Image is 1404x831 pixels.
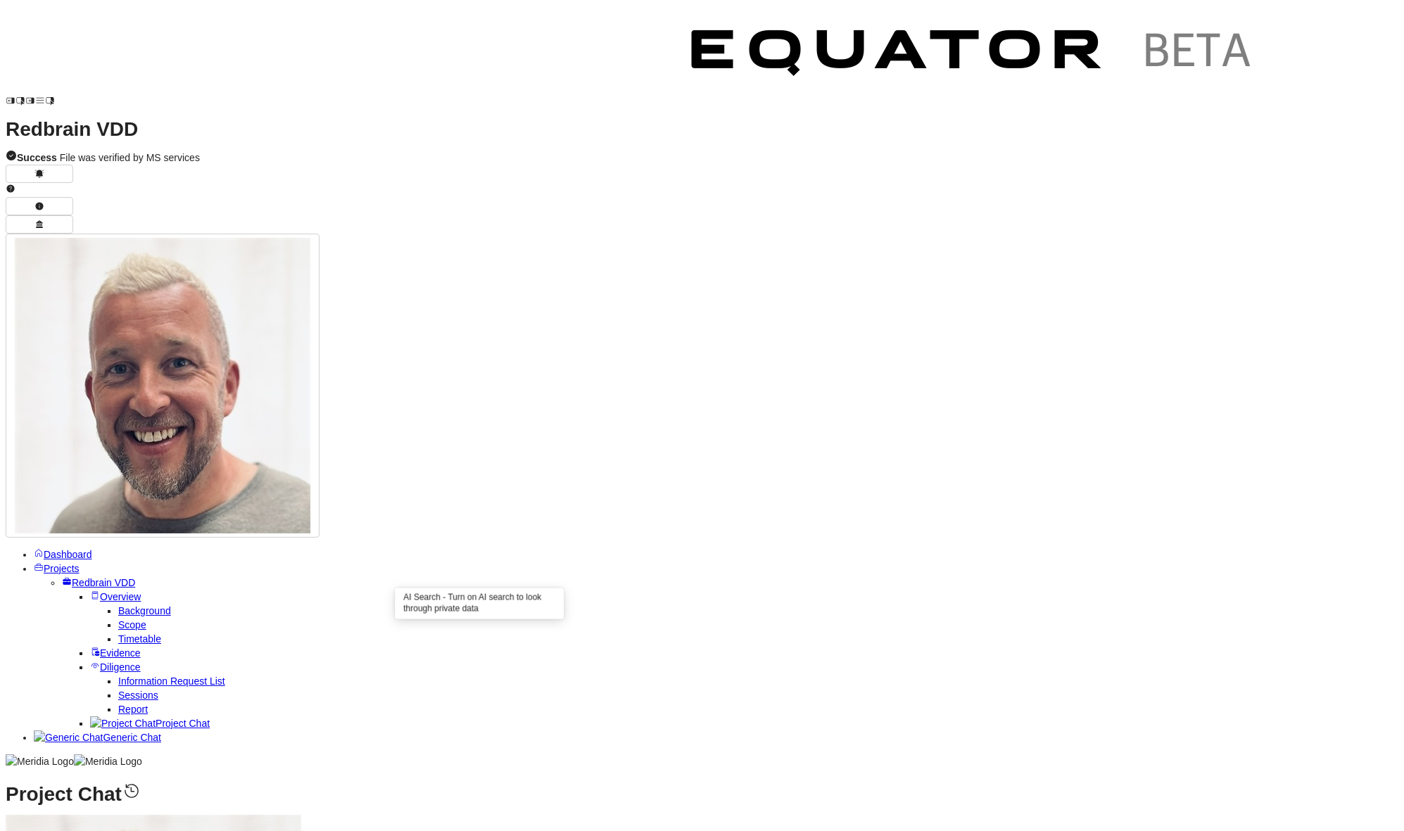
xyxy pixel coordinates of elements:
[74,754,142,768] img: Meridia Logo
[34,732,161,743] a: Generic ChatGeneric Chat
[90,718,210,729] a: Project ChatProject Chat
[118,633,161,645] a: Timetable
[156,718,210,729] span: Project Chat
[15,238,310,533] img: Profile Icon
[44,549,92,560] span: Dashboard
[62,577,135,588] a: Redbrain VDD
[118,690,158,701] a: Sessions
[118,704,148,715] a: Report
[103,732,160,743] span: Generic Chat
[34,730,103,744] img: Generic Chat
[90,661,141,673] a: Diligence
[395,588,564,619] div: AI Search - Turn on AI search to look through private data
[34,549,92,560] a: Dashboard
[6,781,1398,801] h1: Project Chat
[100,661,141,673] span: Diligence
[55,6,667,106] img: Customer Logo
[90,647,141,659] a: Evidence
[118,619,146,630] a: Scope
[90,716,156,730] img: Project Chat
[667,6,1279,106] img: Customer Logo
[100,647,141,659] span: Evidence
[6,754,74,768] img: Meridia Logo
[118,675,225,687] a: Information Request List
[17,152,200,163] span: File was verified by MS services
[34,563,80,574] a: Projects
[17,152,57,163] strong: Success
[6,122,1398,137] h1: Redbrain VDD
[100,591,141,602] span: Overview
[90,591,141,602] a: Overview
[44,563,80,574] span: Projects
[72,577,135,588] span: Redbrain VDD
[118,605,171,616] a: Background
